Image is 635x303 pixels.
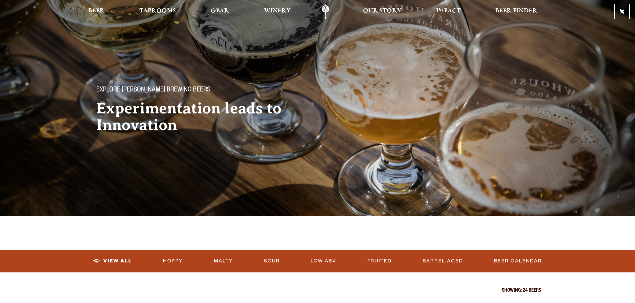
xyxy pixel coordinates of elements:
[261,253,283,269] a: Sour
[495,8,537,14] span: Beer Finder
[84,4,109,19] a: Beer
[308,253,339,269] a: Low ABV
[432,4,465,19] a: Impact
[491,253,545,269] a: Beer Calendar
[90,253,135,269] a: View All
[94,288,541,294] p: Showing: 24 Beers
[359,4,406,19] a: Our Story
[491,4,542,19] a: Beer Finder
[260,4,295,19] a: Winery
[139,8,176,14] span: Taprooms
[365,253,394,269] a: Fruited
[211,8,229,14] span: Gear
[264,8,291,14] span: Winery
[420,253,466,269] a: Barrel Aged
[160,253,186,269] a: Hoppy
[135,4,180,19] a: Taprooms
[313,4,338,19] a: Odell Home
[206,4,233,19] a: Gear
[211,253,236,269] a: Malty
[436,8,461,14] span: Impact
[363,8,401,14] span: Our Story
[88,8,105,14] span: Beer
[96,100,304,133] h2: Experimentation leads to Innovation
[96,86,210,95] span: Explore [PERSON_NAME] Brewing Beers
